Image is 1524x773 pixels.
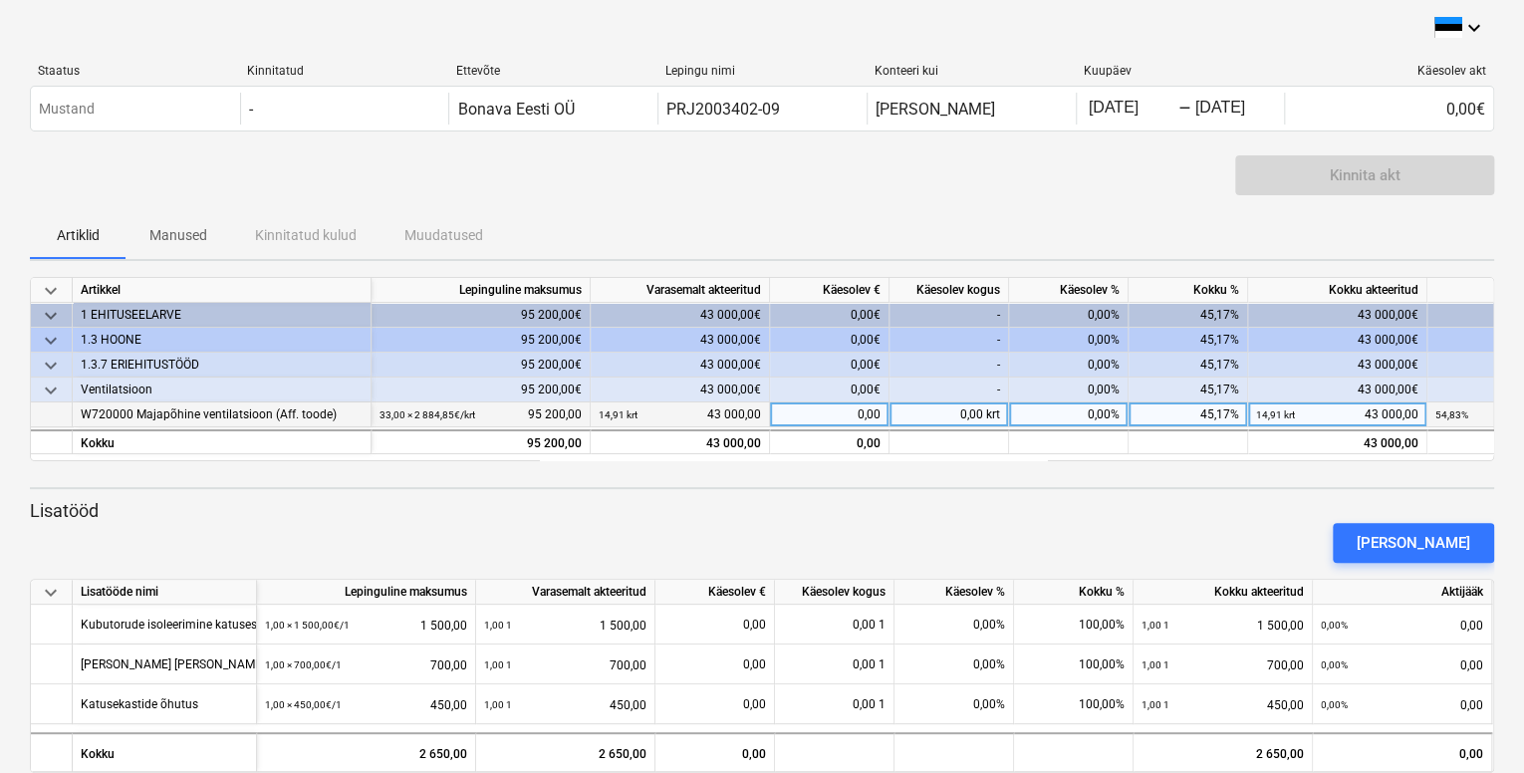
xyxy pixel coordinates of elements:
div: 0,00% [894,684,1014,724]
div: Bonava Eesti OÜ [457,100,574,119]
small: 1,00 1 [1142,620,1169,631]
div: 95 200,00€ [372,303,591,328]
small: 1,00 1 [484,620,512,631]
div: 1 500,00 [265,605,467,645]
div: 43 000,00 [599,402,761,427]
span: keyboard_arrow_down [39,581,63,605]
div: 1.3 HOONE [81,328,363,353]
div: 43 000,00 [599,431,761,456]
small: 1,00 1 [1142,699,1169,710]
div: 0,00 1 [775,644,894,684]
div: Varasemalt akteeritud [476,580,655,605]
div: Varasemalt akteeritud [591,278,770,303]
div: 0,00 krt [889,402,1009,427]
button: [PERSON_NAME] [1333,523,1494,563]
small: 1,00 1 [1142,659,1169,670]
div: 0,00 [1321,684,1483,725]
div: 0,00 [655,732,775,772]
div: 0,00 [663,684,766,724]
div: Kokku akteeritud [1248,278,1427,303]
div: PRJ2003402-09 [666,100,780,119]
div: Kubutorude isoleerimine katusesahtides [81,605,297,644]
small: 54,83% [1435,409,1468,420]
div: 95 200,00€ [372,328,591,353]
div: Lisatööde nimi [73,580,257,605]
div: 0,00€ [770,328,889,353]
div: 0,00 [1321,644,1483,685]
div: - [889,353,1009,378]
div: - [249,100,253,119]
div: 700,00 [484,644,646,685]
div: 100,00% [1014,684,1134,724]
div: Katusekastide õhutus [81,684,198,723]
small: 33,00 × 2 884,85€ / krt [380,409,475,420]
div: 95 200,00€ [372,353,591,378]
div: 0,00€ [1284,93,1493,125]
div: 43 000,00€ [591,303,770,328]
div: 43 000,00€ [1248,353,1427,378]
div: 700,00 [1142,644,1304,685]
div: Konteeri kui [875,64,1068,78]
div: 1 500,00 [484,605,646,645]
small: 0,00% [1321,659,1348,670]
small: 0,00% [1321,620,1348,631]
div: [PERSON_NAME] [1357,530,1470,556]
div: 43 000,00€ [1248,328,1427,353]
div: Kokku % [1129,278,1248,303]
small: 1,00 1 [484,659,512,670]
small: 1,00 1 [484,699,512,710]
div: 95 200,00€ [372,378,591,402]
span: keyboard_arrow_down [39,354,63,378]
div: 0,00% [1009,378,1129,402]
div: 45,17% [1129,328,1248,353]
span: keyboard_arrow_down [39,329,63,353]
div: Kokku [73,732,257,772]
div: 0,00 [663,605,766,644]
div: Lepinguline maksumus [257,580,476,605]
small: 1,00 × 450,00€ / 1 [265,699,342,710]
input: Algus [1085,95,1178,123]
div: 0,00 [1321,605,1483,645]
div: 100,00% [1014,605,1134,644]
small: 1,00 × 700,00€ / 1 [265,659,342,670]
i: keyboard_arrow_down [1462,16,1486,40]
div: Käesolev kogus [889,278,1009,303]
div: 1.3.7 ERIEHITUSTÖÖD [81,353,363,378]
div: 45,17% [1129,402,1248,427]
div: 43 000,00€ [591,378,770,402]
div: 0,00% [1009,328,1129,353]
div: 1 EHITUSEELARVE [81,303,363,328]
div: 95 200,00 [380,431,582,456]
div: 450,00 [484,684,646,725]
div: Käesolev € [770,278,889,303]
div: Käesolev € [655,580,775,605]
div: Kuupäev [1084,64,1277,78]
small: 14,91 krt [1256,409,1295,420]
div: 45,17% [1129,378,1248,402]
span: keyboard_arrow_down [39,304,63,328]
div: 0,00 [770,402,889,427]
div: [PERSON_NAME] [876,100,995,119]
div: Kokku [73,429,372,454]
div: 1 500,00 [1142,605,1304,645]
div: Lisa IRIS klapid koridorides [81,644,364,683]
div: - [889,303,1009,328]
div: 0,00% [894,605,1014,644]
div: 2 650,00 [257,732,476,772]
span: keyboard_arrow_down [39,279,63,303]
div: 0,00 [1313,732,1492,772]
div: 0,00% [1009,353,1129,378]
small: 14,91 krt [599,409,637,420]
div: Kinnitatud [247,64,440,78]
div: Ettevõte [456,64,649,78]
div: Kokku akteeritud [1134,580,1313,605]
p: Lisatööd [30,499,1494,523]
input: Lõpp [1191,95,1285,123]
div: - [889,328,1009,353]
div: 100,00% [1014,644,1134,684]
div: 2 650,00 [1134,732,1313,772]
div: W720000 Majapõhine ventilatsioon (Aff. toode) [81,402,363,427]
div: 450,00 [265,684,467,725]
div: Staatus [38,64,231,78]
div: 0,00€ [770,378,889,402]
